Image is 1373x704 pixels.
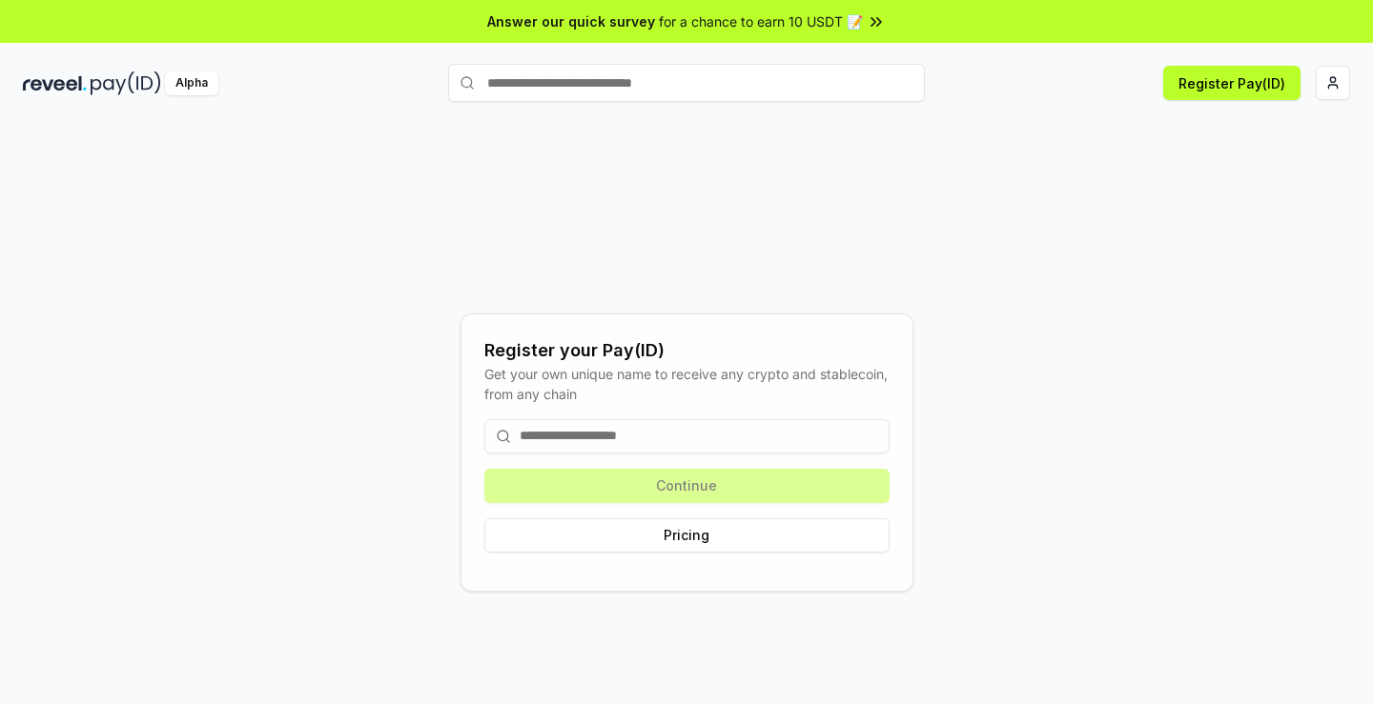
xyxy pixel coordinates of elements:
[487,11,655,31] span: Answer our quick survey
[91,71,161,95] img: pay_id
[659,11,863,31] span: for a chance to earn 10 USDT 📝
[484,364,890,404] div: Get your own unique name to receive any crypto and stablecoin, from any chain
[165,71,218,95] div: Alpha
[1163,66,1301,100] button: Register Pay(ID)
[484,518,890,553] button: Pricing
[23,71,87,95] img: reveel_dark
[484,337,890,364] div: Register your Pay(ID)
